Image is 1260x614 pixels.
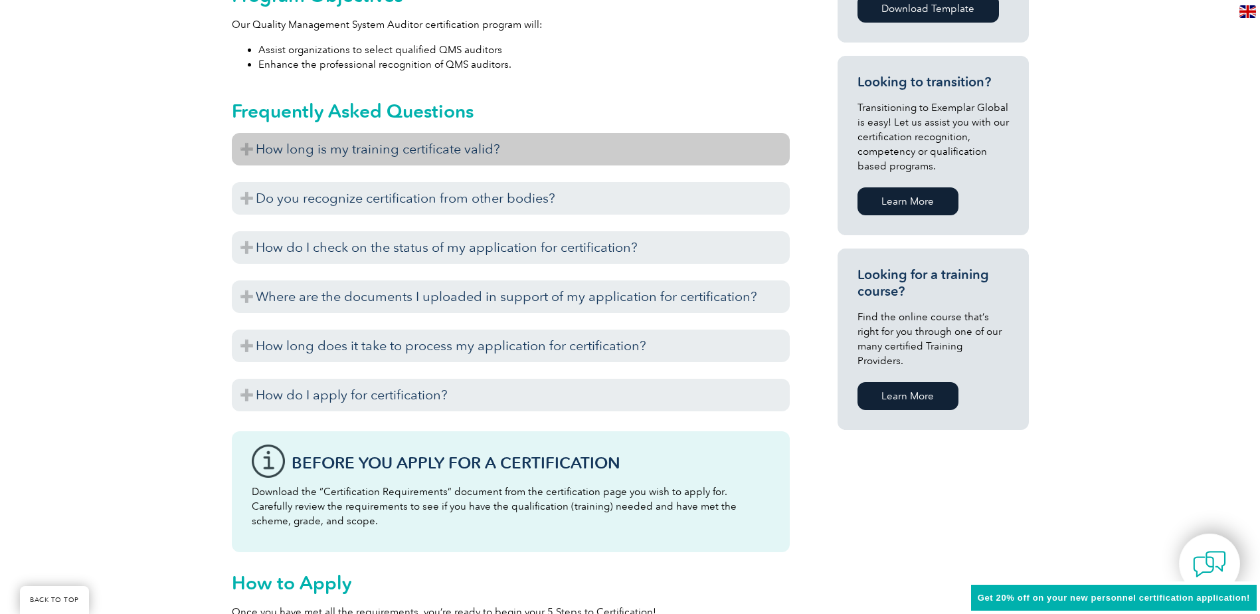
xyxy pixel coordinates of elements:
[857,100,1009,173] p: Transitioning to Exemplar Global is easy! Let us assist you with our certification recognition, c...
[232,231,790,264] h3: How do I check on the status of my application for certification?
[20,586,89,614] a: BACK TO TOP
[232,280,790,313] h3: Where are the documents I uploaded in support of my application for certification?
[232,17,790,32] p: Our Quality Management System Auditor certification program will:
[1239,5,1256,18] img: en
[857,382,958,410] a: Learn More
[252,484,770,528] p: Download the “Certification Requirements” document from the certification page you wish to apply ...
[857,310,1009,368] p: Find the online course that’s right for you through one of our many certified Training Providers.
[232,182,790,215] h3: Do you recognize certification from other bodies?
[232,100,790,122] h2: Frequently Asked Questions
[978,593,1250,603] span: Get 20% off on your new personnel certification application!
[232,572,790,593] h2: How to Apply
[1193,548,1226,581] img: contact-chat.png
[857,266,1009,300] h3: Looking for a training course?
[232,133,790,165] h3: How long is my training certificate valid?
[232,330,790,362] h3: How long does it take to process my application for certification?
[857,187,958,215] a: Learn More
[232,379,790,411] h3: How do I apply for certification?
[258,57,790,72] li: Enhance the professional recognition of QMS auditors.
[292,455,770,471] h3: Before You Apply For a Certification
[857,74,1009,90] h3: Looking to transition?
[258,43,790,57] li: Assist organizations to select qualified QMS auditors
